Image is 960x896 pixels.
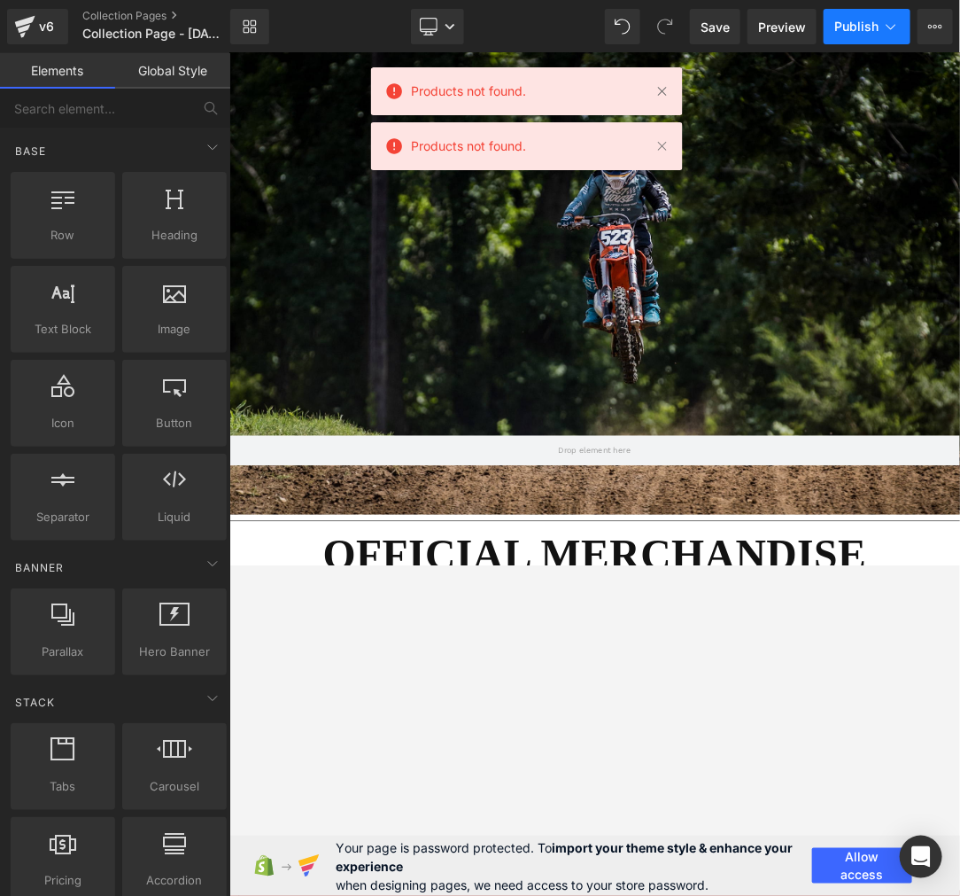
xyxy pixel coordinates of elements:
[900,836,942,878] div: Open Intercom Messenger
[128,643,221,661] span: Hero Banner
[13,559,66,576] span: Banner
[411,136,526,156] span: Products not found.
[13,694,57,711] span: Stack
[13,143,48,160] span: Base
[7,9,68,44] a: v6
[16,777,110,796] span: Tabs
[128,871,221,890] span: Accordion
[16,508,110,526] span: Separator
[824,9,910,44] button: Publish
[834,19,879,34] span: Publish
[115,53,230,89] a: Global Style
[128,414,221,432] span: Button
[747,9,817,44] a: Preview
[16,226,110,245] span: Row
[701,18,730,36] span: Save
[647,9,683,44] button: Redo
[758,18,806,36] span: Preview
[605,9,640,44] button: Undo
[128,320,221,339] span: Image
[16,871,110,890] span: Pricing
[82,9,259,23] a: Collection Pages
[16,414,110,432] span: Icon
[336,840,793,874] strong: import your theme style & enhance your experience
[128,508,221,526] span: Liquid
[336,838,811,894] span: Your page is password protected. To when designing pages, we need access to your store password.
[128,777,221,796] span: Carousel
[82,27,226,41] span: Collection Page - [DATE] 14:02:32
[411,82,526,101] span: Products not found.
[128,226,221,245] span: Heading
[812,848,912,884] button: Allow access
[35,15,58,38] div: v6
[16,643,110,661] span: Parallax
[16,320,110,339] span: Text Block
[917,9,953,44] button: More
[230,9,269,44] a: New Library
